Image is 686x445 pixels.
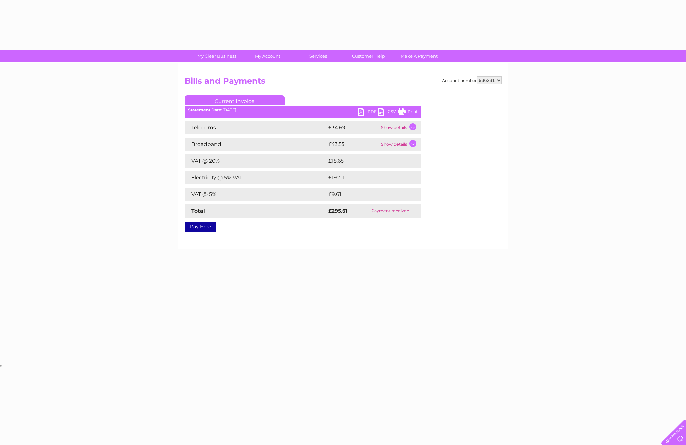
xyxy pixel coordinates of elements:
[291,50,345,62] a: Services
[398,108,418,117] a: Print
[185,76,502,89] h2: Bills and Payments
[185,108,421,112] div: [DATE]
[327,171,407,184] td: £192.11
[328,208,347,214] strong: £295.61
[327,188,405,201] td: £9.61
[341,50,396,62] a: Customer Help
[358,108,378,117] a: PDF
[185,171,327,184] td: Electricity @ 5% VAT
[240,50,295,62] a: My Account
[442,76,502,84] div: Account number
[185,154,327,168] td: VAT @ 20%
[392,50,447,62] a: Make A Payment
[360,204,421,218] td: Payment received
[188,107,222,112] b: Statement Date:
[379,138,421,151] td: Show details
[189,50,244,62] a: My Clear Business
[185,121,327,134] td: Telecoms
[327,154,407,168] td: £15.65
[327,138,379,151] td: £43.55
[185,188,327,201] td: VAT @ 5%
[185,138,327,151] td: Broadband
[185,222,216,232] a: Pay Here
[327,121,379,134] td: £34.69
[379,121,421,134] td: Show details
[185,95,285,105] a: Current Invoice
[378,108,398,117] a: CSV
[191,208,205,214] strong: Total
